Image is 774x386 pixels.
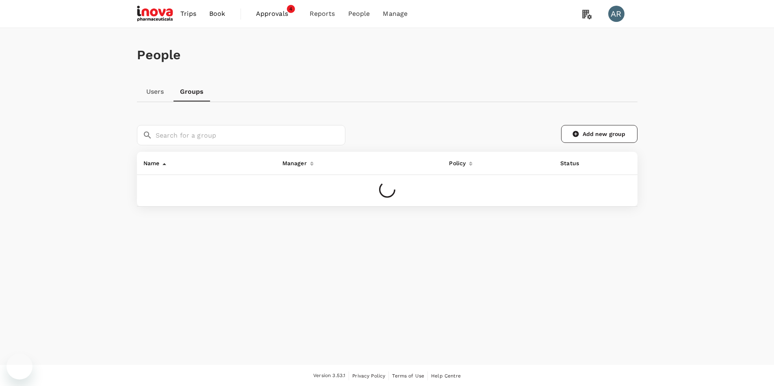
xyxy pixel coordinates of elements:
a: Groups [173,82,210,101]
span: Book [209,9,225,19]
iframe: Button to launch messaging window [7,354,33,380]
a: Help Centre [431,371,461,380]
span: Reports [310,9,335,19]
h1: People [137,47,637,63]
a: Privacy Policy [352,371,385,380]
span: People [348,9,370,19]
div: Name [140,155,160,168]
img: iNova Pharmaceuticals [137,5,174,23]
span: Version 3.53.1 [313,372,345,380]
div: AR [608,6,624,22]
a: Users [137,82,173,101]
th: Status [554,152,609,175]
span: Terms of Use [392,373,424,379]
span: 4 [287,5,295,13]
span: Manage [383,9,408,19]
a: Add new group [561,125,637,143]
a: Terms of Use [392,371,424,380]
span: Privacy Policy [352,373,385,379]
span: Help Centre [431,373,461,379]
div: Policy [446,155,466,168]
input: Search for a group [156,125,345,145]
span: Approvals [256,9,297,19]
div: Manager [279,155,307,168]
span: Trips [180,9,196,19]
